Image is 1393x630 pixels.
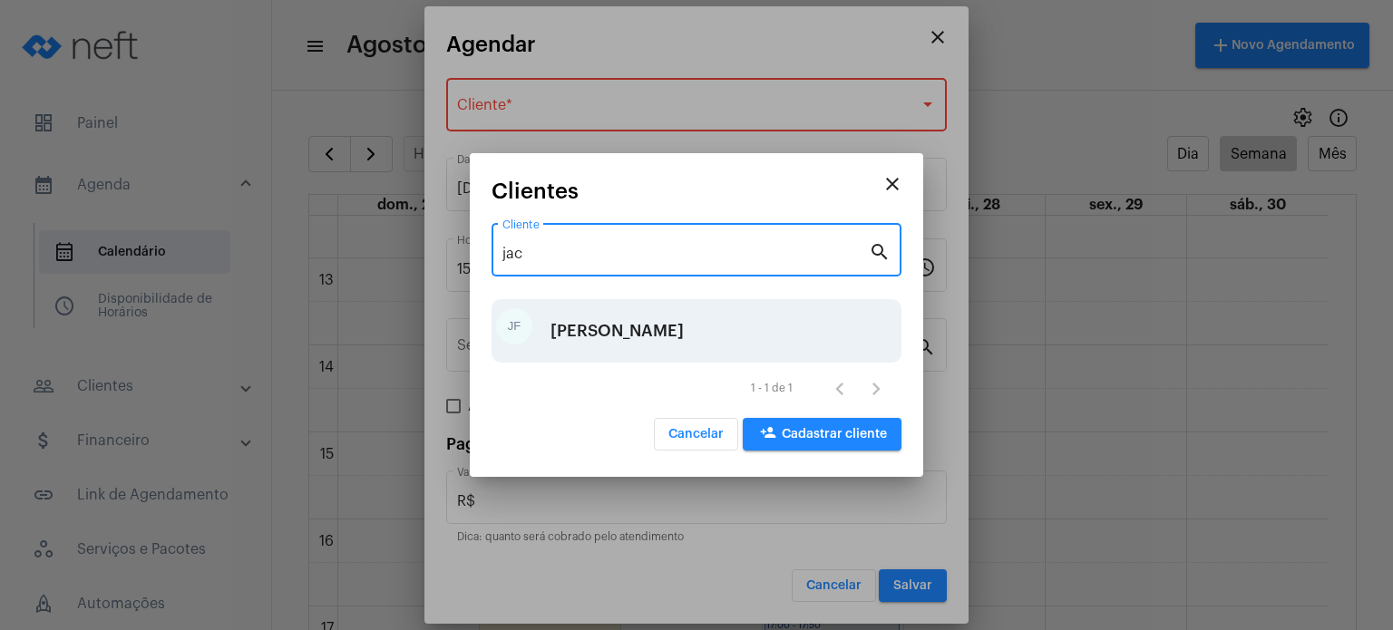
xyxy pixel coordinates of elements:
mat-icon: close [882,173,903,195]
button: Página anterior [822,370,858,406]
button: Cancelar [654,418,738,451]
input: Pesquisar cliente [502,246,869,262]
div: [PERSON_NAME] [550,304,684,358]
mat-icon: search [869,240,891,262]
button: Cadastrar cliente [743,418,901,451]
span: Cadastrar cliente [757,428,887,441]
div: JF [496,308,532,344]
span: Clientes [492,179,579,203]
div: 1 - 1 de 1 [751,383,793,394]
mat-icon: person_add [757,424,779,446]
span: Cancelar [668,428,724,441]
button: Próxima página [858,370,894,406]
